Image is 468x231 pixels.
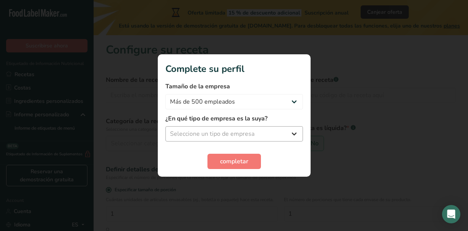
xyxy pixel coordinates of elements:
span: completar [220,157,248,166]
label: Tamaño de la empresa [165,82,303,91]
label: ¿En qué tipo de empresa es la suya? [165,114,303,123]
h1: Complete su perfil [165,62,303,76]
div: Open Intercom Messenger [442,205,460,223]
button: completar [207,154,261,169]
